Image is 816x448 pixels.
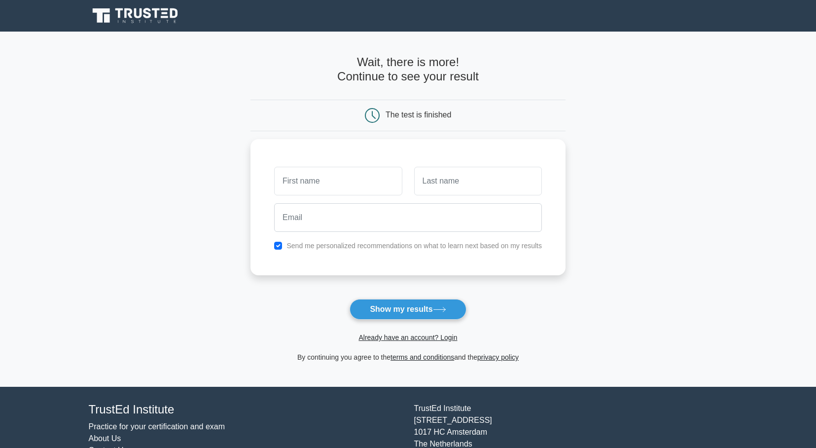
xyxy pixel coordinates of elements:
h4: Wait, there is more! Continue to see your result [250,55,566,84]
a: Already have an account? Login [358,334,457,341]
a: About Us [89,434,121,443]
input: First name [274,167,402,195]
a: Practice for your certification and exam [89,422,225,431]
button: Show my results [350,299,466,320]
label: Send me personalized recommendations on what to learn next based on my results [286,242,542,250]
input: Email [274,203,542,232]
div: By continuing you agree to the and the [245,351,571,363]
a: privacy policy [477,353,519,361]
div: The test is finished [386,111,451,119]
h4: TrustEd Institute [89,403,402,417]
input: Last name [414,167,542,195]
a: terms and conditions [390,353,454,361]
